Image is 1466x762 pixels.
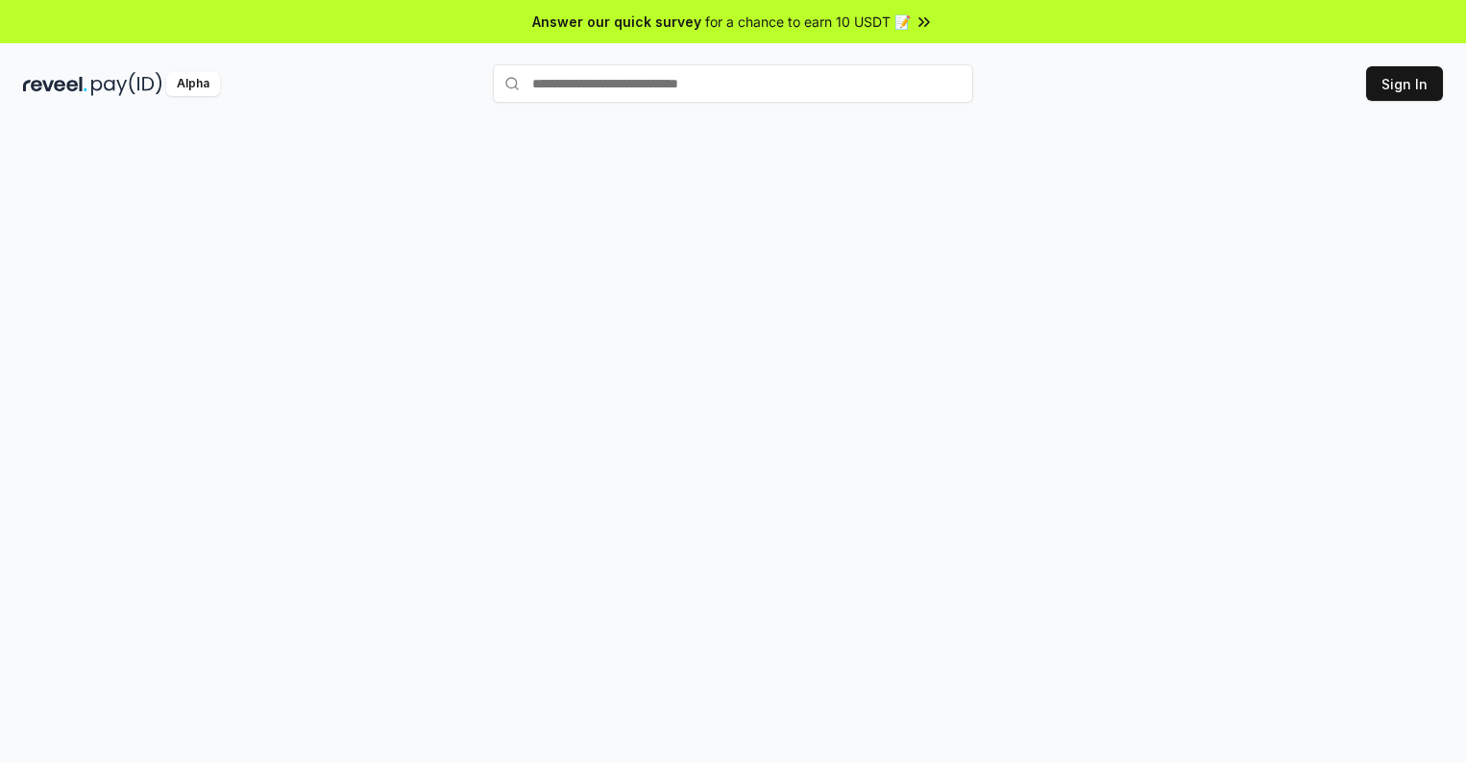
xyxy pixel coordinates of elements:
[532,12,701,32] span: Answer our quick survey
[166,72,220,96] div: Alpha
[705,12,911,32] span: for a chance to earn 10 USDT 📝
[91,72,162,96] img: pay_id
[1366,66,1443,101] button: Sign In
[23,72,87,96] img: reveel_dark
